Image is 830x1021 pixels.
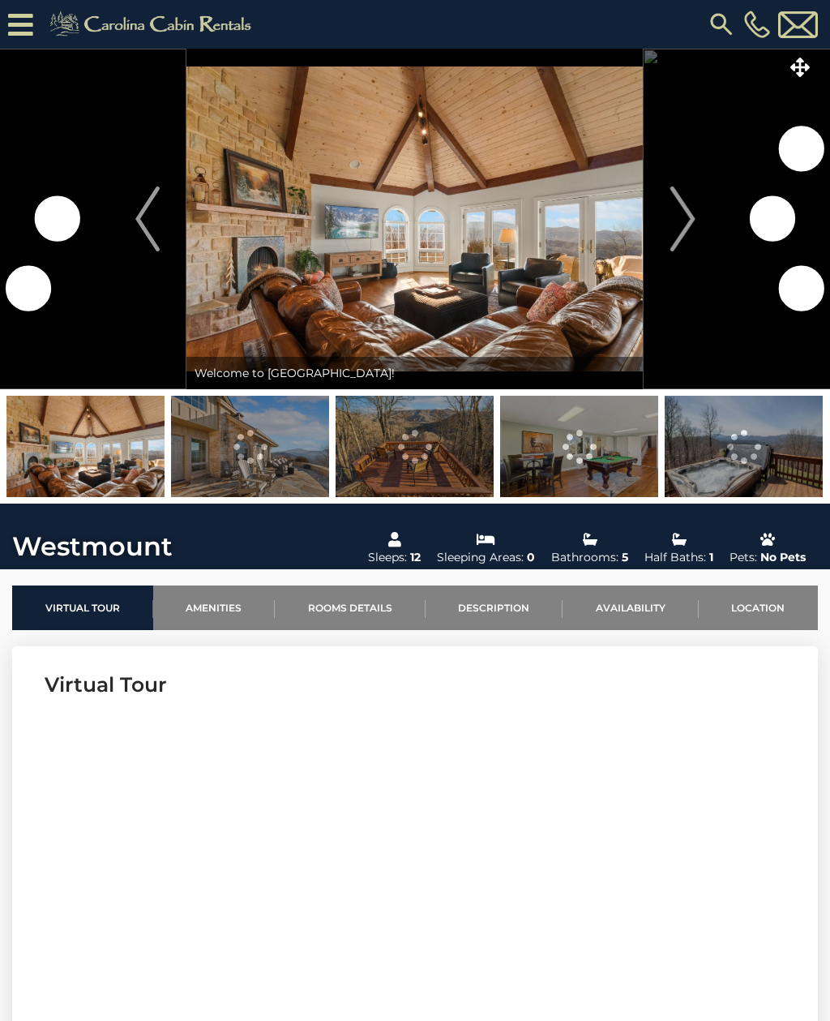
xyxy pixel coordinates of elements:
[426,586,563,630] a: Description
[336,396,494,497] img: 165554809
[699,586,819,630] a: Location
[153,586,276,630] a: Amenities
[275,586,426,630] a: Rooms Details
[500,396,658,497] img: 165554802
[41,8,265,41] img: Khaki-logo.png
[707,10,736,39] img: search-regular.svg
[135,187,160,251] img: arrow
[740,11,774,38] a: [PHONE_NUMBER]
[670,187,695,251] img: arrow
[109,49,187,389] button: Previous
[563,586,699,630] a: Availability
[644,49,722,389] button: Next
[171,396,329,497] img: 165554752
[45,671,785,699] h3: Virtual Tour
[12,586,153,630] a: Virtual Tour
[665,396,823,497] img: 163274082
[186,357,643,389] div: Welcome to [GEOGRAPHIC_DATA]!
[6,396,165,497] img: 165554753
